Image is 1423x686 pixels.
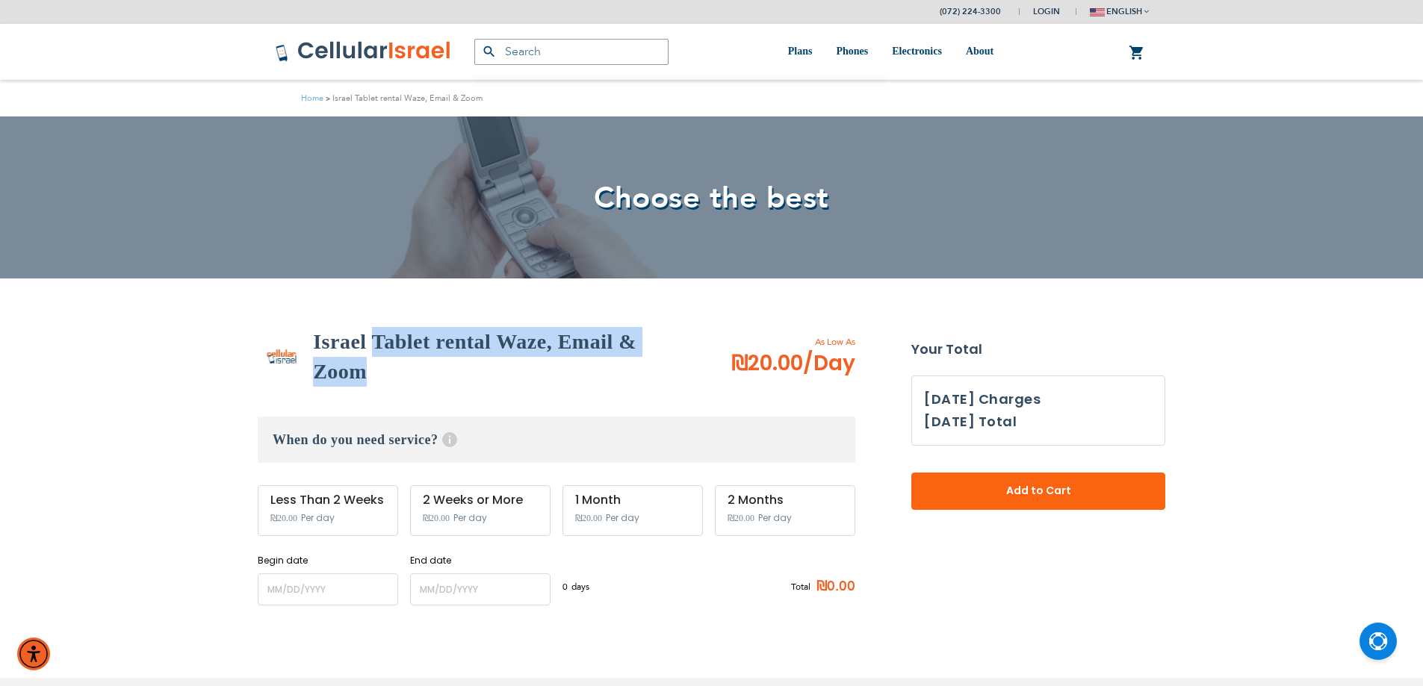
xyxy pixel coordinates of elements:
[966,24,993,80] a: About
[836,24,868,80] a: Phones
[892,46,942,57] span: Electronics
[474,39,669,65] input: Search
[788,46,813,57] span: Plans
[258,573,398,605] input: MM/DD/YYYY
[1033,6,1060,17] span: Login
[966,46,993,57] span: About
[810,576,855,598] span: ₪0.00
[575,493,690,507] div: 1 Month
[323,91,483,105] li: Israel Tablet rental Waze, Email & Zoom
[258,554,398,567] label: Begin date
[924,411,1017,433] h3: [DATE] Total
[442,432,457,447] span: Help
[453,511,487,525] span: Per day
[940,6,1001,17] a: (072) 224-3300
[313,327,691,387] h2: Israel Tablet rental Waze, Email & Zoom
[924,388,1153,411] h3: [DATE] Charges
[275,40,452,63] img: Cellular Israel Logo
[301,93,323,104] a: Home
[562,580,571,593] span: 0
[575,513,602,523] span: ₪20.00
[1090,1,1149,22] button: english
[836,46,868,57] span: Phones
[803,349,855,378] span: /Day
[728,513,754,523] span: ₪20.00
[911,473,1165,510] button: Add to Cart
[911,338,1165,361] strong: Your Total
[301,511,335,525] span: Per day
[594,178,829,219] span: Choose the best
[728,493,843,507] div: 2 Months
[758,511,792,525] span: Per day
[961,483,1116,499] span: Add to Cart
[17,637,50,670] div: Accessibility Menu
[270,513,297,523] span: ₪20.00
[423,513,450,523] span: ₪20.00
[791,580,810,593] span: Total
[270,493,385,507] div: Less Than 2 Weeks
[410,554,551,567] label: End date
[258,417,855,463] h3: When do you need service?
[571,580,589,593] span: days
[423,493,538,507] div: 2 Weeks or More
[1090,8,1105,16] img: english
[691,335,855,349] span: As Low As
[731,349,855,378] span: ₪20.00
[258,333,306,381] img: Israel Tablet rental Waze, Email & Zoom
[788,24,813,80] a: Plans
[892,24,942,80] a: Electronics
[410,573,551,605] input: MM/DD/YYYY
[606,511,639,525] span: Per day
